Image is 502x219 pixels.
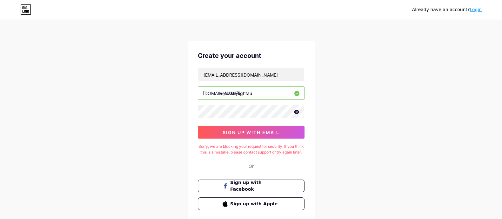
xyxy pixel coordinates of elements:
[198,197,305,210] button: Sign up with Apple
[198,144,305,155] div: Sorry, we are blocking your request for security. If you think this is a mistake, please contact ...
[249,163,254,169] div: Or
[223,130,279,135] span: sign up with email
[470,7,482,12] a: Login
[412,6,482,13] div: Already have an account?
[198,180,305,192] button: Sign up with Facebook
[198,68,304,81] input: Email
[203,90,240,97] div: [DOMAIN_NAME]/
[230,179,279,193] span: Sign up with Facebook
[198,87,304,99] input: username
[198,126,305,139] button: sign up with email
[230,201,279,207] span: Sign up with Apple
[198,51,305,60] div: Create your account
